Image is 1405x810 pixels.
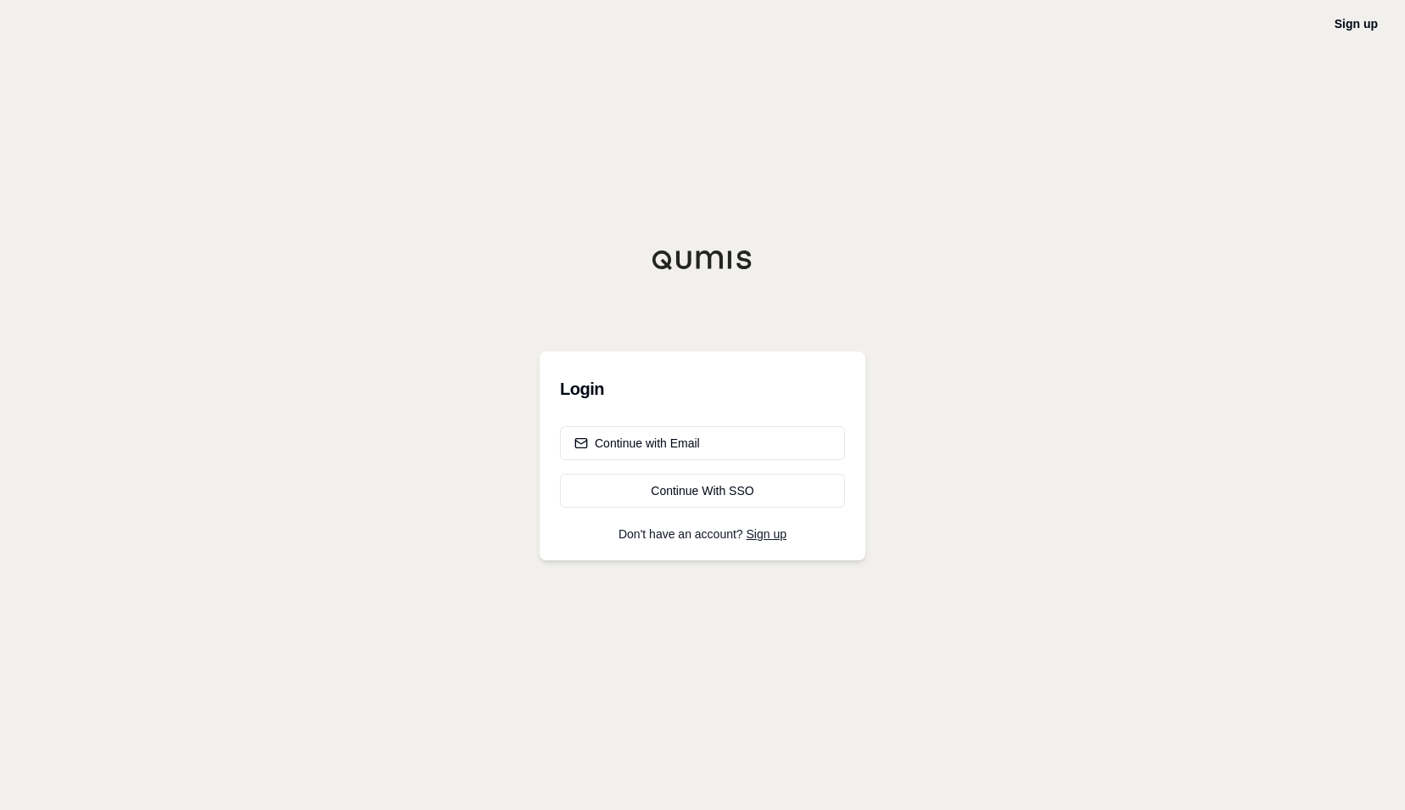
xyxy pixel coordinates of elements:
a: Sign up [747,527,786,541]
img: Qumis [652,250,753,270]
p: Don't have an account? [560,528,845,540]
div: Continue with Email [574,435,700,452]
button: Continue with Email [560,426,845,460]
a: Sign up [1335,17,1378,31]
a: Continue With SSO [560,474,845,508]
h3: Login [560,372,845,406]
div: Continue With SSO [574,482,831,499]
